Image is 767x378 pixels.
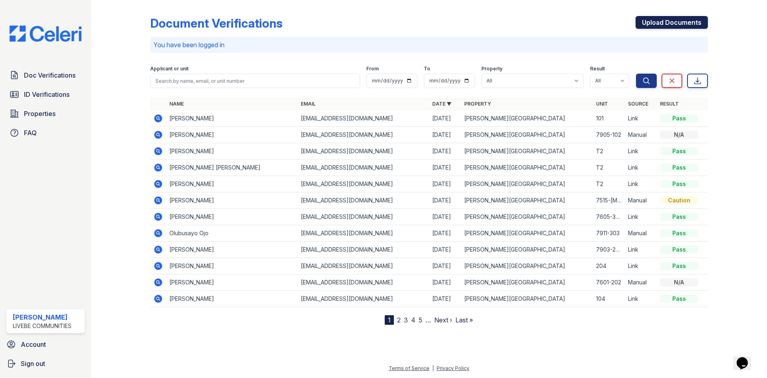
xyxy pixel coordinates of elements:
[593,192,625,209] td: 7515-[MEDICAL_DATA]
[625,274,657,291] td: Manual
[298,274,429,291] td: [EMAIL_ADDRESS][DOMAIN_NAME]
[24,109,56,118] span: Properties
[21,340,46,349] span: Account
[301,101,316,107] a: Email
[660,180,698,188] div: Pass
[3,26,88,42] img: CE_Logo_Blue-a8612792a0a2168367f1c8372b55b34899dd931a85d93a1a3d3e32e68fde9ad4.png
[660,229,698,237] div: Pass
[298,225,429,242] td: [EMAIL_ADDRESS][DOMAIN_NAME]
[166,143,298,160] td: [PERSON_NAME]
[425,315,431,325] span: …
[461,274,592,291] td: [PERSON_NAME][GEOGRAPHIC_DATA]
[298,192,429,209] td: [EMAIL_ADDRESS][DOMAIN_NAME]
[397,316,401,324] a: 2
[166,209,298,225] td: [PERSON_NAME]
[429,127,461,143] td: [DATE]
[593,209,625,225] td: 7605-302
[625,242,657,258] td: Link
[150,66,189,72] label: Applicant or unit
[419,316,422,324] a: 5
[461,160,592,176] td: [PERSON_NAME][GEOGRAPHIC_DATA]
[21,359,45,368] span: Sign out
[298,160,429,176] td: [EMAIL_ADDRESS][DOMAIN_NAME]
[166,242,298,258] td: [PERSON_NAME]
[660,164,698,172] div: Pass
[166,192,298,209] td: [PERSON_NAME]
[461,127,592,143] td: [PERSON_NAME][GEOGRAPHIC_DATA]
[6,86,85,102] a: ID Verifications
[461,291,592,307] td: [PERSON_NAME][GEOGRAPHIC_DATA]
[660,262,698,270] div: Pass
[660,196,698,204] div: Caution
[660,278,698,286] div: N/A
[298,242,429,258] td: [EMAIL_ADDRESS][DOMAIN_NAME]
[13,322,72,330] div: LiveBe Communities
[150,16,282,30] div: Document Verifications
[625,225,657,242] td: Manual
[429,242,461,258] td: [DATE]
[166,258,298,274] td: [PERSON_NAME]
[298,291,429,307] td: [EMAIL_ADDRESS][DOMAIN_NAME]
[24,128,37,138] span: FAQ
[6,125,85,141] a: FAQ
[660,295,698,303] div: Pass
[625,160,657,176] td: Link
[593,291,625,307] td: 104
[593,258,625,274] td: 204
[593,160,625,176] td: T2
[461,225,592,242] td: [PERSON_NAME][GEOGRAPHIC_DATA]
[625,176,657,192] td: Link
[593,274,625,291] td: 7601-202
[461,209,592,225] td: [PERSON_NAME][GEOGRAPHIC_DATA]
[625,110,657,127] td: Link
[385,315,394,325] div: 1
[596,101,608,107] a: Unit
[625,291,657,307] td: Link
[298,127,429,143] td: [EMAIL_ADDRESS][DOMAIN_NAME]
[298,143,429,160] td: [EMAIL_ADDRESS][DOMAIN_NAME]
[437,365,469,371] a: Privacy Policy
[24,70,76,80] span: Doc Verifications
[3,356,88,372] button: Sign out
[3,336,88,352] a: Account
[298,209,429,225] td: [EMAIL_ADDRESS][DOMAIN_NAME]
[628,101,648,107] a: Source
[429,160,461,176] td: [DATE]
[429,258,461,274] td: [DATE]
[593,143,625,160] td: T2
[660,147,698,155] div: Pass
[166,291,298,307] td: [PERSON_NAME]
[153,40,705,50] p: You have been logged in
[481,66,503,72] label: Property
[625,209,657,225] td: Link
[166,110,298,127] td: [PERSON_NAME]
[464,101,491,107] a: Property
[298,258,429,274] td: [EMAIL_ADDRESS][DOMAIN_NAME]
[461,258,592,274] td: [PERSON_NAME][GEOGRAPHIC_DATA]
[6,67,85,83] a: Doc Verifications
[166,160,298,176] td: [PERSON_NAME] [PERSON_NAME]
[461,143,592,160] td: [PERSON_NAME][GEOGRAPHIC_DATA]
[593,242,625,258] td: 7903-202
[169,101,184,107] a: Name
[429,225,461,242] td: [DATE]
[660,101,679,107] a: Result
[166,176,298,192] td: [PERSON_NAME]
[660,114,698,122] div: Pass
[424,66,430,72] label: To
[432,101,451,107] a: Date ▼
[461,110,592,127] td: [PERSON_NAME][GEOGRAPHIC_DATA]
[429,291,461,307] td: [DATE]
[625,143,657,160] td: Link
[411,316,415,324] a: 4
[636,16,708,29] a: Upload Documents
[429,143,461,160] td: [DATE]
[660,246,698,254] div: Pass
[432,365,434,371] div: |
[298,176,429,192] td: [EMAIL_ADDRESS][DOMAIN_NAME]
[625,192,657,209] td: Manual
[366,66,379,72] label: From
[24,90,70,99] span: ID Verifications
[429,176,461,192] td: [DATE]
[733,346,759,370] iframe: chat widget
